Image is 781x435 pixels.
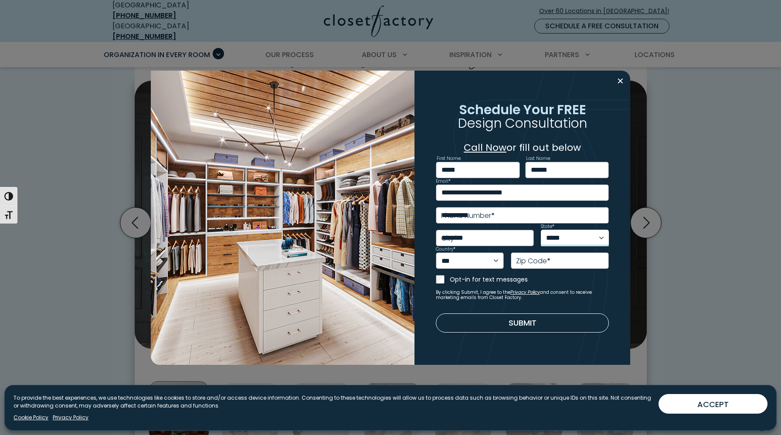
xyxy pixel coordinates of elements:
span: Design Consultation [458,114,587,133]
p: or fill out below [436,140,609,155]
label: City [441,235,458,242]
label: First Name [437,156,461,161]
label: Zip Code [516,258,550,265]
small: By clicking Submit, I agree to the and consent to receive marketing emails from Closet Factory. [436,290,609,300]
p: To provide the best experiences, we use technologies like cookies to store and/or access device i... [14,394,652,410]
label: Last Name [526,156,550,161]
label: Email [436,179,451,184]
a: Privacy Policy [53,414,88,421]
label: Country [436,247,455,251]
button: Submit [436,313,609,333]
a: Privacy Policy [510,289,540,296]
span: Schedule Your FREE [459,100,586,119]
a: Call Now [464,141,506,154]
label: Opt-in for text messages [450,275,609,284]
button: Close modal [614,74,627,88]
a: Cookie Policy [14,414,48,421]
button: ACCEPT [659,394,767,414]
img: Walk in closet with island [151,71,414,365]
label: State [541,224,554,229]
label: Phone Number [441,212,495,219]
